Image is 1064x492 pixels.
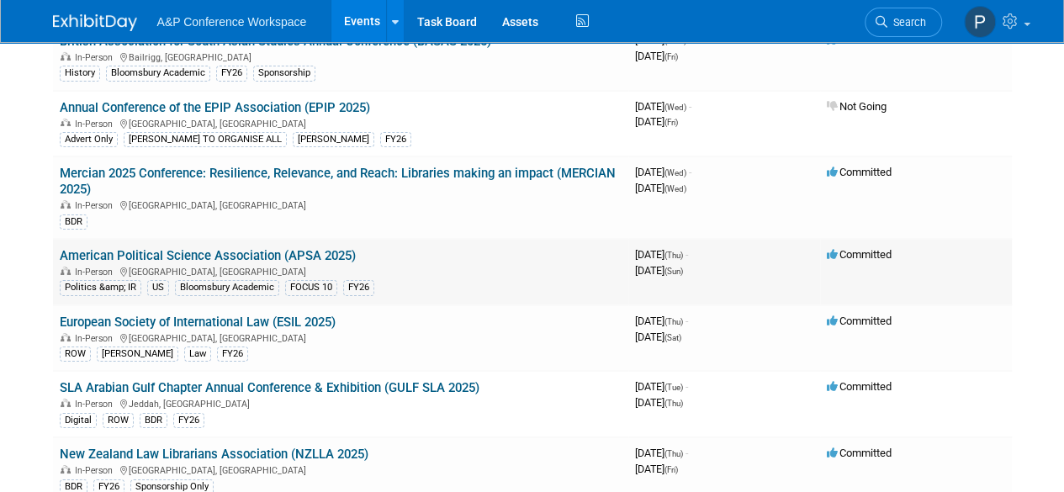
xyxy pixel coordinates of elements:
span: - [686,380,688,393]
div: [GEOGRAPHIC_DATA], [GEOGRAPHIC_DATA] [60,463,622,476]
a: British Association for South Asian Studies Annual Conference (BASAS 2025) [60,34,491,49]
span: A&P Conference Workspace [157,15,307,29]
span: [DATE] [635,396,683,409]
img: In-Person Event [61,333,71,341]
img: Paige Papandrea [964,6,996,38]
span: - [686,248,688,261]
img: In-Person Event [61,200,71,209]
span: Committed [827,248,892,261]
span: Committed [827,166,892,178]
div: BDR [140,413,167,428]
span: - [689,34,691,46]
div: Bailrigg, [GEOGRAPHIC_DATA] [60,50,622,63]
span: (Fri) [664,465,678,474]
div: Law [184,347,211,362]
span: [DATE] [635,50,678,62]
div: FOCUS 10 [285,280,337,295]
span: [DATE] [635,34,691,46]
span: [DATE] [635,264,683,277]
span: Committed [827,315,892,327]
span: Committed [827,380,892,393]
span: (Fri) [664,52,678,61]
a: European Society of International Law (ESIL 2025) [60,315,336,330]
div: FY26 [343,280,374,295]
a: Annual Conference of the EPIP Association (EPIP 2025) [60,100,370,115]
span: (Thu) [664,399,683,408]
span: (Wed) [664,36,686,45]
div: ROW [103,413,134,428]
span: Not Going [827,100,887,113]
a: New Zealand Law Librarians Association (NZLLA 2025) [60,447,368,462]
div: FY26 [173,413,204,428]
span: (Thu) [664,449,683,458]
div: Jeddah, [GEOGRAPHIC_DATA] [60,396,622,410]
span: [DATE] [635,315,688,327]
a: American Political Science Association (APSA 2025) [60,248,356,263]
div: Sponsorship [253,66,315,81]
div: Digital [60,413,97,428]
span: (Sat) [664,333,681,342]
span: Committed [827,447,892,459]
span: [DATE] [635,447,688,459]
div: Bloomsbury Academic [175,280,279,295]
a: SLA Arabian Gulf Chapter Annual Conference & Exhibition (GULF SLA 2025) [60,380,479,395]
span: (Tue) [664,383,683,392]
div: BDR [60,214,87,230]
a: Search [865,8,942,37]
span: - [689,100,691,113]
img: In-Person Event [61,465,71,473]
span: (Thu) [664,317,683,326]
span: - [686,315,688,327]
span: Committed [827,34,892,46]
span: In-Person [75,52,118,63]
div: FY26 [380,132,411,147]
span: [DATE] [635,182,686,194]
span: [DATE] [635,331,681,343]
div: [PERSON_NAME] [293,132,374,147]
span: In-Person [75,465,118,476]
img: ExhibitDay [53,14,137,31]
span: [DATE] [635,248,688,261]
div: Advert Only [60,132,118,147]
span: (Wed) [664,168,686,177]
span: (Sun) [664,267,683,276]
span: (Thu) [664,251,683,260]
a: Mercian 2025 Conference: Resilience, Relevance, and Reach: Libraries making an impact (MERCIAN 2025) [60,166,616,197]
div: [PERSON_NAME] TO ORGANISE ALL [124,132,287,147]
span: - [686,447,688,459]
span: [DATE] [635,166,691,178]
img: In-Person Event [61,267,71,275]
img: In-Person Event [61,52,71,61]
span: - [689,166,691,178]
div: [GEOGRAPHIC_DATA], [GEOGRAPHIC_DATA] [60,198,622,211]
div: [GEOGRAPHIC_DATA], [GEOGRAPHIC_DATA] [60,116,622,130]
div: US [147,280,169,295]
span: In-Person [75,200,118,211]
img: In-Person Event [61,119,71,127]
div: FY26 [216,66,247,81]
div: [GEOGRAPHIC_DATA], [GEOGRAPHIC_DATA] [60,331,622,344]
span: [DATE] [635,463,678,475]
div: Bloomsbury Academic [106,66,210,81]
span: In-Person [75,333,118,344]
span: In-Person [75,119,118,130]
span: Search [887,16,926,29]
div: [GEOGRAPHIC_DATA], [GEOGRAPHIC_DATA] [60,264,622,278]
span: [DATE] [635,100,691,113]
div: ROW [60,347,91,362]
span: In-Person [75,267,118,278]
span: In-Person [75,399,118,410]
span: (Fri) [664,118,678,127]
div: FY26 [217,347,248,362]
div: [PERSON_NAME] [97,347,178,362]
div: History [60,66,100,81]
div: Politics &amp; IR [60,280,141,295]
span: [DATE] [635,115,678,128]
span: (Wed) [664,184,686,193]
span: (Wed) [664,103,686,112]
img: In-Person Event [61,399,71,407]
span: [DATE] [635,380,688,393]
